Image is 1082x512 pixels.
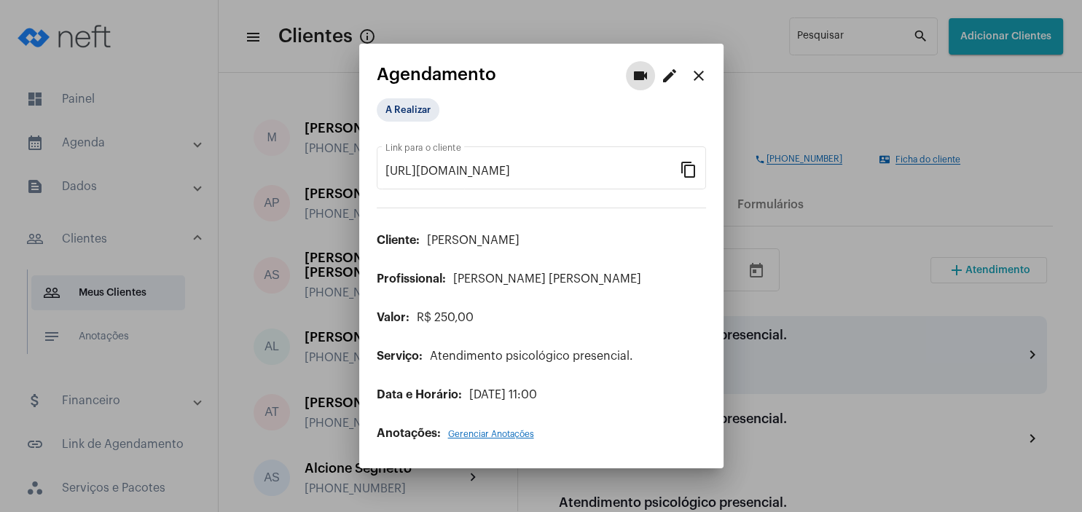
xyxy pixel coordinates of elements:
span: Anotações: [377,428,441,439]
span: Cliente: [377,235,420,246]
input: Link [385,165,680,178]
mat-icon: content_copy [680,160,697,178]
mat-chip: A Realizar [377,98,439,122]
mat-icon: close [690,67,707,84]
span: Valor: [377,312,409,323]
span: R$ 250,00 [417,312,474,323]
span: Serviço: [377,350,423,362]
span: [PERSON_NAME] [PERSON_NAME] [453,273,641,285]
span: [DATE] 11:00 [469,389,537,401]
span: Data e Horário: [377,389,462,401]
mat-icon: videocam [632,67,649,84]
span: [PERSON_NAME] [427,235,520,246]
span: Gerenciar Anotações [448,430,534,438]
span: Agendamento [377,65,496,84]
span: Atendimento psicológico presencial. [430,350,633,362]
span: Profissional: [377,273,446,285]
mat-icon: edit [661,67,678,84]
